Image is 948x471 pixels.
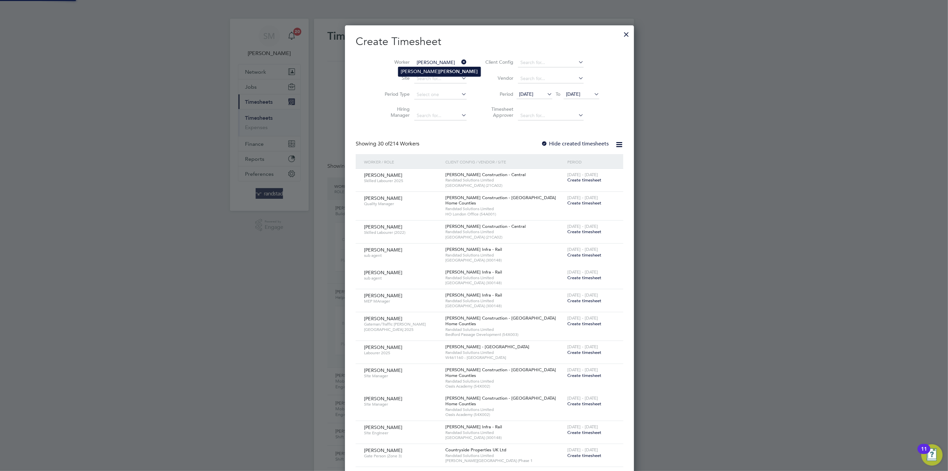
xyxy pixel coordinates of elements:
input: Search for... [414,74,467,83]
input: Search for... [518,58,584,67]
span: Randstad Solutions Limited [445,206,564,211]
span: Randstad Solutions Limited [445,177,564,183]
span: [PERSON_NAME] Construction - [GEOGRAPHIC_DATA] Home Counties [445,367,556,378]
span: Site Manager [364,373,440,379]
span: Create timesheet [567,229,601,234]
span: [GEOGRAPHIC_DATA] (300148) [445,303,564,309]
span: Bedford Passage Development (54X003) [445,332,564,337]
label: Worker [380,59,410,65]
span: sub agent [364,253,440,258]
span: [PERSON_NAME] Construction - [GEOGRAPHIC_DATA] Home Counties [445,195,556,206]
span: [GEOGRAPHIC_DATA] (300148) [445,280,564,286]
input: Search for... [518,74,584,83]
span: [PERSON_NAME] [364,447,402,453]
div: Worker / Role [362,154,444,169]
span: 30 of [378,140,390,147]
div: Client Config / Vendor / Site [444,154,566,169]
span: [GEOGRAPHIC_DATA] (300148) [445,435,564,440]
span: [DATE] - [DATE] [567,315,598,321]
span: [PERSON_NAME] Construction - [GEOGRAPHIC_DATA] Home Counties [445,315,556,327]
span: Randstad Solutions Limited [445,298,564,304]
span: [PERSON_NAME] Construction - [GEOGRAPHIC_DATA] Home Counties [445,395,556,407]
span: Create timesheet [567,321,601,327]
b: [PERSON_NAME] [439,69,478,74]
span: Skilled Labourer (2022) [364,230,440,235]
button: Open Resource Center, 11 new notifications [921,444,943,466]
span: Randstad Solutions Limited [445,275,564,281]
span: Create timesheet [567,275,601,281]
span: [DATE] - [DATE] [567,367,598,373]
span: Create timesheet [567,401,601,407]
span: [PERSON_NAME] [364,224,402,230]
span: [DATE] [566,91,580,97]
span: Skilled Labourer 2025 [364,178,440,183]
span: W461160 - [GEOGRAPHIC_DATA] [445,355,564,360]
span: [DATE] - [DATE] [567,447,598,453]
span: MEP MAnager [364,299,440,304]
span: Oasis Academy (54X002) [445,412,564,417]
span: [PERSON_NAME][GEOGRAPHIC_DATA] (Phase 1 [445,458,564,463]
span: Site Engineer [364,430,440,436]
span: Create timesheet [567,252,601,258]
label: Hiring Manager [380,106,410,118]
span: [PERSON_NAME] [364,316,402,322]
span: Randstad Solutions Limited [445,407,564,412]
span: sub agent [364,276,440,281]
span: Create timesheet [567,350,601,355]
span: Countryside Properties UK Ltd [445,447,506,453]
span: Randstad Solutions Limited [445,253,564,258]
span: Randstad Solutions Limited [445,229,564,234]
label: Site [380,75,410,81]
span: Create timesheet [567,430,601,435]
div: Period [566,154,617,169]
span: HO London Office (54A001) [445,211,564,217]
span: Randstad Solutions Limited [445,430,564,435]
span: [PERSON_NAME] [364,195,402,201]
li: [PERSON_NAME] [398,67,481,76]
span: [DATE] - [DATE] [567,344,598,350]
span: Create timesheet [567,177,601,183]
span: [DATE] - [DATE] [567,269,598,275]
span: [PERSON_NAME] [364,367,402,373]
span: [PERSON_NAME] Construction - Central [445,172,526,177]
input: Select one [414,90,467,99]
span: [DATE] - [DATE] [567,172,598,177]
span: [PERSON_NAME] [364,293,402,299]
span: [PERSON_NAME] [364,270,402,276]
span: Site Manager [364,402,440,407]
span: Randstad Solutions Limited [445,350,564,355]
span: [PERSON_NAME] [364,172,402,178]
span: [DATE] - [DATE] [567,292,598,298]
input: Search for... [414,58,467,67]
span: Create timesheet [567,200,601,206]
input: Search for... [414,111,467,120]
span: Oasis Academy (54X002) [445,384,564,389]
span: [PERSON_NAME] [364,424,402,430]
span: Gate Person (Zone 3) [364,453,440,459]
label: Vendor [483,75,513,81]
span: 214 Workers [378,140,419,147]
span: Create timesheet [567,373,601,378]
label: Hide created timesheets [541,140,609,147]
label: Period [483,91,513,97]
span: Create timesheet [567,453,601,458]
span: [PERSON_NAME] [364,396,402,402]
span: [DATE] - [DATE] [567,247,598,252]
span: [PERSON_NAME] Infra - Rail [445,292,502,298]
span: Create timesheet [567,298,601,304]
h2: Create Timesheet [356,35,623,49]
input: Search for... [518,111,584,120]
span: [GEOGRAPHIC_DATA] (300148) [445,258,564,263]
span: Quality Manager [364,201,440,206]
span: Randstad Solutions Limited [445,453,564,458]
div: 11 [921,449,927,458]
span: [PERSON_NAME] Construction - Central [445,223,526,229]
span: [PERSON_NAME] Infra - Rail [445,247,502,252]
span: Randstad Solutions Limited [445,379,564,384]
label: Timesheet Approver [483,106,513,118]
div: Showing [356,140,421,147]
span: [DATE] - [DATE] [567,395,598,401]
label: Period Type [380,91,410,97]
label: Client Config [483,59,513,65]
span: Randstad Solutions Limited [445,327,564,332]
